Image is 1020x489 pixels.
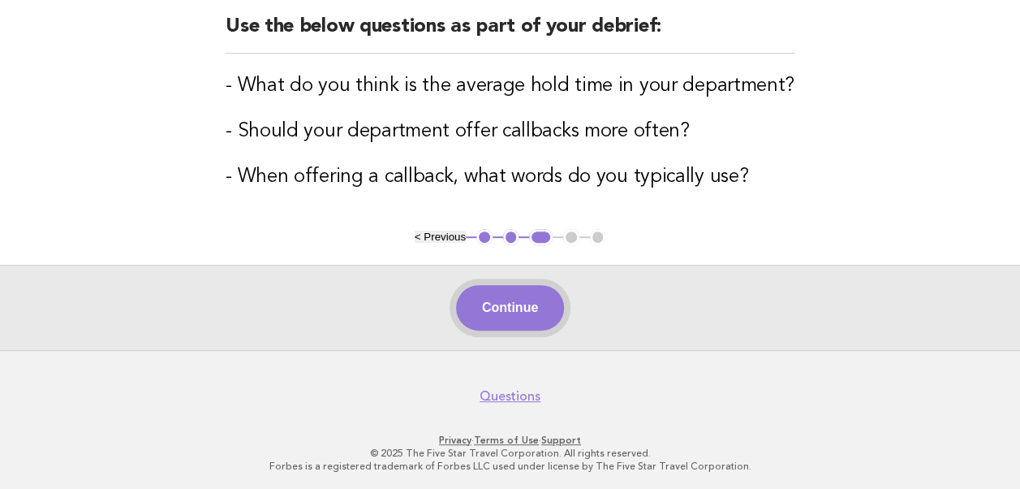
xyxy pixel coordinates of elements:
h3: - What do you think is the average hold time in your department? [226,73,794,99]
h2: Use the below questions as part of your debrief: [226,14,794,54]
p: · · [23,434,997,447]
h3: - Should your department offer callbacks more often? [226,119,794,145]
p: Forbes is a registered trademark of Forbes LLC used under license by The Five Star Travel Corpora... [23,460,997,473]
button: 1 [476,229,493,245]
a: Privacy [439,435,471,446]
button: 3 [529,229,553,245]
a: Terms of Use [474,435,539,446]
button: < Previous [415,231,466,243]
button: Continue [456,285,564,331]
a: Support [541,435,581,446]
p: © 2025 The Five Star Travel Corporation. All rights reserved. [23,447,997,460]
h3: - When offering a callback, what words do you typically use? [226,164,794,190]
a: Questions [480,388,540,405]
button: 2 [503,229,519,245]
